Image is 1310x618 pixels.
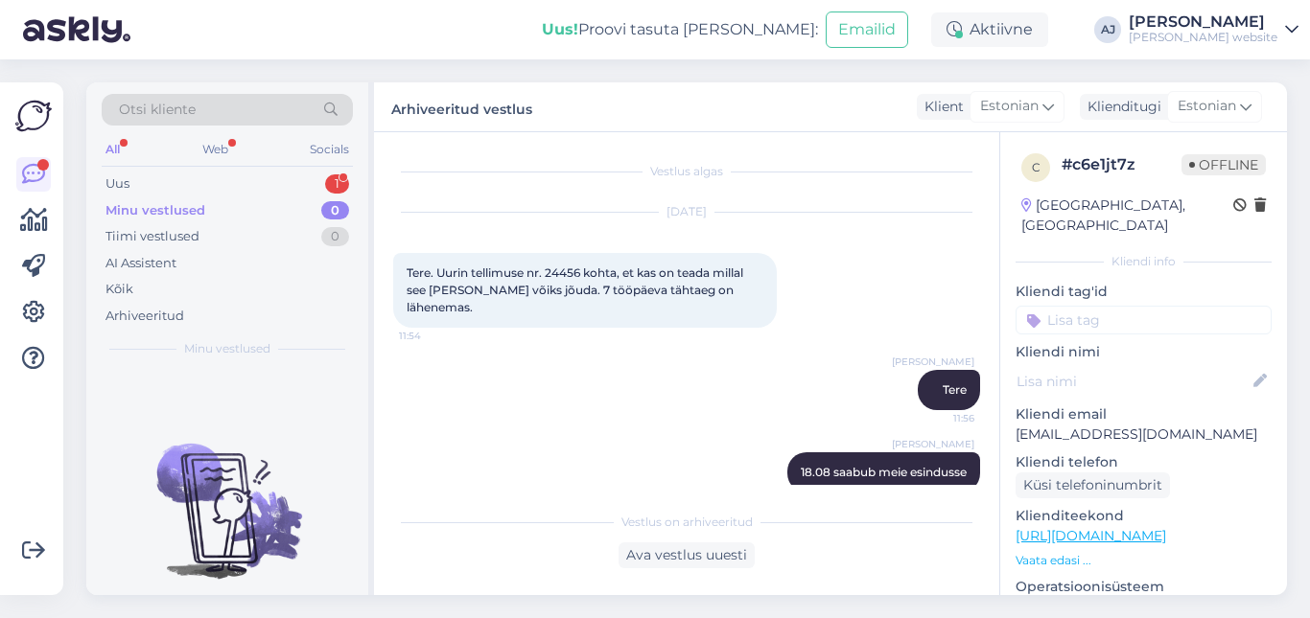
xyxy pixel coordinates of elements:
[105,227,199,246] div: Tiimi vestlused
[917,97,964,117] div: Klient
[619,542,755,568] div: Ava vestlus uuesti
[86,409,368,582] img: No chats
[199,137,232,162] div: Web
[1181,154,1266,175] span: Offline
[119,100,196,120] span: Otsi kliente
[931,12,1048,47] div: Aktiivne
[306,137,353,162] div: Socials
[1016,552,1272,569] p: Vaata edasi ...
[325,174,349,194] div: 1
[1017,371,1250,392] input: Lisa nimi
[801,465,967,479] span: 18.08 saabub meie esindusse
[1016,452,1272,472] p: Kliendi telefon
[105,201,205,220] div: Minu vestlused
[542,20,578,38] b: Uus!
[1062,153,1181,176] div: # c6e1jt7z
[393,163,980,180] div: Vestlus algas
[399,329,471,343] span: 11:54
[102,137,124,162] div: All
[902,411,974,425] span: 11:56
[1016,404,1272,424] p: Kliendi email
[542,18,818,41] div: Proovi tasuta [PERSON_NAME]:
[321,227,349,246] div: 0
[1129,30,1277,45] div: [PERSON_NAME] website
[15,98,52,134] img: Askly Logo
[980,96,1039,117] span: Estonian
[892,355,974,369] span: [PERSON_NAME]
[105,254,176,273] div: AI Assistent
[621,514,753,531] span: Vestlus on arhiveeritud
[184,340,270,357] span: Minu vestlused
[1016,306,1272,334] input: Lisa tag
[1016,253,1272,270] div: Kliendi info
[1016,472,1170,498] div: Küsi telefoninumbrit
[1016,577,1272,597] p: Operatsioonisüsteem
[407,265,746,314] span: Tere. Uurin tellimuse nr. 24456 kohta, et kas on teada millal see [PERSON_NAME] võiks jõuda. 7 tö...
[1016,424,1272,445] p: [EMAIL_ADDRESS][DOMAIN_NAME]
[393,203,980,220] div: [DATE]
[1021,195,1233,236] div: [GEOGRAPHIC_DATA], [GEOGRAPHIC_DATA]
[105,280,133,299] div: Kõik
[1129,14,1298,45] a: [PERSON_NAME][PERSON_NAME] website
[1080,97,1161,117] div: Klienditugi
[1016,527,1166,544] a: [URL][DOMAIN_NAME]
[826,11,908,48] button: Emailid
[1016,282,1272,302] p: Kliendi tag'id
[105,174,129,194] div: Uus
[321,201,349,220] div: 0
[1016,506,1272,526] p: Klienditeekond
[1129,14,1277,30] div: [PERSON_NAME]
[1094,16,1121,43] div: AJ
[892,437,974,451] span: [PERSON_NAME]
[943,382,967,397] span: Tere
[105,307,184,326] div: Arhiveeritud
[1032,160,1041,174] span: c
[1178,96,1236,117] span: Estonian
[1016,342,1272,362] p: Kliendi nimi
[391,94,532,120] label: Arhiveeritud vestlus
